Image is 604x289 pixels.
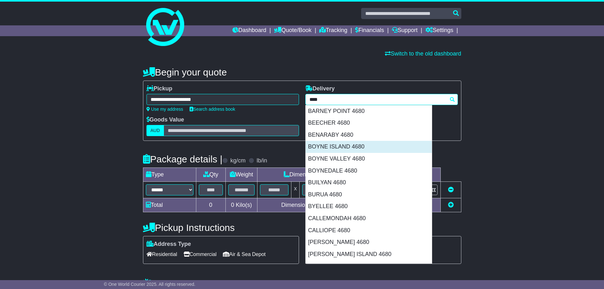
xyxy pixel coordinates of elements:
label: Goods Value [146,116,184,123]
td: 0 [196,198,225,212]
label: Address Type [146,241,191,248]
td: Qty [196,168,225,182]
div: BUILYAN 4680 [306,177,432,189]
div: [PERSON_NAME] 4680 [306,236,432,248]
span: Commercial [184,249,217,259]
a: Add new item [448,202,454,208]
label: Pickup [146,85,172,92]
label: AUD [146,125,164,136]
a: Financials [355,25,384,36]
td: x [291,182,300,198]
div: CALLIOPE 4680 [306,225,432,237]
span: Air & Sea Depot [223,249,266,259]
div: BEECHER 4680 [306,117,432,129]
a: Remove this item [448,187,454,193]
a: Quote/Book [274,25,311,36]
span: Residential [146,249,177,259]
label: Delivery [305,85,335,92]
div: BYELLEE 4680 [306,200,432,213]
label: kg/cm [230,157,245,164]
span: 0 [231,202,234,208]
div: CALLEMONDAH 4680 [306,213,432,225]
h4: Package details | [143,154,223,164]
td: Weight [225,168,257,182]
div: BENARABY 4680 [306,129,432,141]
a: Support [392,25,418,36]
td: Dimensions in Centimetre(s) [257,198,375,212]
td: Type [143,168,196,182]
div: BOYNEDALE 4680 [306,165,432,177]
div: [PERSON_NAME] ISLAND 4680 [306,248,432,260]
a: Search address book [190,107,235,112]
typeahead: Please provide city [305,94,458,105]
a: Tracking [319,25,347,36]
a: Dashboard [232,25,266,36]
div: BURUA 4680 [306,189,432,201]
div: BOYNE VALLEY 4680 [306,153,432,165]
td: Kilo(s) [225,198,257,212]
h4: Warranty & Insurance [143,278,461,289]
td: Total [143,198,196,212]
td: Dimensions (L x W x H) [257,168,375,182]
div: BOYNE ISLAND 4680 [306,141,432,153]
a: Settings [425,25,453,36]
a: Use my address [146,107,183,112]
div: BARNEY POINT 4680 [306,105,432,117]
span: © One World Courier 2025. All rights reserved. [104,282,196,287]
a: Switch to the old dashboard [385,50,461,57]
div: DIGLUM 4680 [306,260,432,272]
h4: Begin your quote [143,67,461,77]
label: lb/in [257,157,267,164]
h4: Pickup Instructions [143,222,299,233]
